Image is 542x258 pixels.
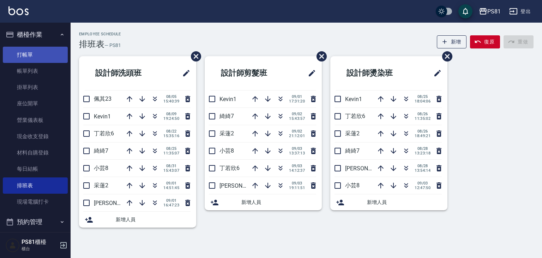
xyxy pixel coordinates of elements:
a: 帳單列表 [3,63,68,79]
span: Kevin1 [345,96,362,102]
span: [PERSON_NAME]3 [94,200,139,206]
img: Logo [8,6,29,15]
span: 14:12:37 [289,168,305,173]
span: 19:11:51 [289,186,305,190]
span: 09/03 [289,164,305,168]
span: 09/03 [415,181,430,186]
a: 營業儀表板 [3,112,68,128]
span: 丁若欣6 [345,113,365,119]
span: 采蓮2 [94,182,108,189]
span: 小芸8 [219,147,234,154]
span: 08/26 [415,129,430,134]
span: 刪除班表 [311,46,328,67]
span: 19:24:50 [163,116,179,121]
span: 08/26 [415,112,430,116]
span: 17:31:20 [289,99,305,104]
span: 18:04:06 [415,99,430,104]
a: 材料自購登錄 [3,145,68,161]
span: 09/01 [163,181,179,186]
a: 排班表 [3,177,68,194]
span: Kevin1 [219,96,236,102]
h2: Employee Schedule [79,32,121,36]
span: 綺綺7 [345,147,360,154]
img: Person [6,238,20,252]
span: 丁若欣6 [219,165,240,171]
h3: 排班表 [79,39,104,49]
span: 18:49:21 [415,134,430,138]
span: 08/31 [163,164,179,168]
span: 08/28 [415,164,430,168]
button: PS81 [476,4,504,19]
a: 每日結帳 [3,161,68,177]
span: 刪除班表 [437,46,453,67]
span: 佩其23 [94,95,112,102]
span: 采蓮2 [219,130,234,137]
button: 登出 [506,5,534,18]
h6: — PS81 [104,42,121,49]
span: 15:40:39 [163,99,179,104]
a: 座位開單 [3,95,68,112]
span: 09/02 [289,112,305,116]
span: 16:47:23 [163,203,179,207]
span: 修改班表的標題 [178,65,191,82]
div: 新增人員 [330,194,447,210]
span: 15:35:16 [163,134,179,138]
span: [PERSON_NAME]3 [219,182,265,189]
span: 21:12:01 [289,134,305,138]
span: 13:54:14 [415,168,430,173]
span: [PERSON_NAME]3 [345,165,391,172]
button: 新增 [437,35,467,48]
span: 13:37:13 [289,151,305,156]
span: 采蓮2 [345,130,360,137]
span: 15:43:57 [289,116,305,121]
span: 13:23:18 [415,151,430,156]
span: 08/05 [163,94,179,99]
span: Kevin1 [94,113,111,120]
span: 綺綺7 [94,147,108,154]
a: 打帳單 [3,47,68,63]
span: 08/22 [163,129,179,134]
button: 報表及分析 [3,231,68,250]
span: 新增人員 [241,199,316,206]
div: 新增人員 [205,194,322,210]
span: 11:35:07 [163,151,179,156]
span: 小芸8 [94,165,108,171]
span: 新增人員 [116,216,191,223]
h2: 設計師剪髮班 [210,60,290,86]
span: 09/02 [289,129,305,134]
span: 新增人員 [367,199,442,206]
span: 11:35:02 [415,116,430,121]
span: 修改班表的標題 [303,65,316,82]
a: 現金收支登錄 [3,128,68,145]
span: 刪除班表 [186,46,202,67]
span: 14:51:45 [163,186,179,190]
span: 08/28 [415,146,430,151]
span: 08/09 [163,112,179,116]
span: 15:43:07 [163,168,179,173]
p: 櫃台 [22,246,58,252]
h2: 設計師燙染班 [336,60,416,86]
button: 預約管理 [3,213,68,231]
span: 小芸8 [345,182,360,189]
span: 08/25 [415,94,430,99]
span: 12:47:50 [415,186,430,190]
span: 丁若欣6 [94,130,114,137]
button: 復原 [470,35,500,48]
button: save [458,4,472,18]
h2: 設計師洗頭班 [85,60,165,86]
div: 新增人員 [79,212,196,228]
span: 09/03 [289,181,305,186]
a: 掛單列表 [3,79,68,95]
div: PS81 [487,7,501,16]
h5: PS81櫃檯 [22,239,58,246]
span: 08/25 [163,146,179,151]
span: 修改班表的標題 [429,65,442,82]
span: 09/01 [163,198,179,203]
span: 09/03 [289,146,305,151]
span: 09/01 [289,94,305,99]
button: 櫃檯作業 [3,25,68,44]
span: 綺綺7 [219,113,234,119]
a: 現場電腦打卡 [3,194,68,210]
